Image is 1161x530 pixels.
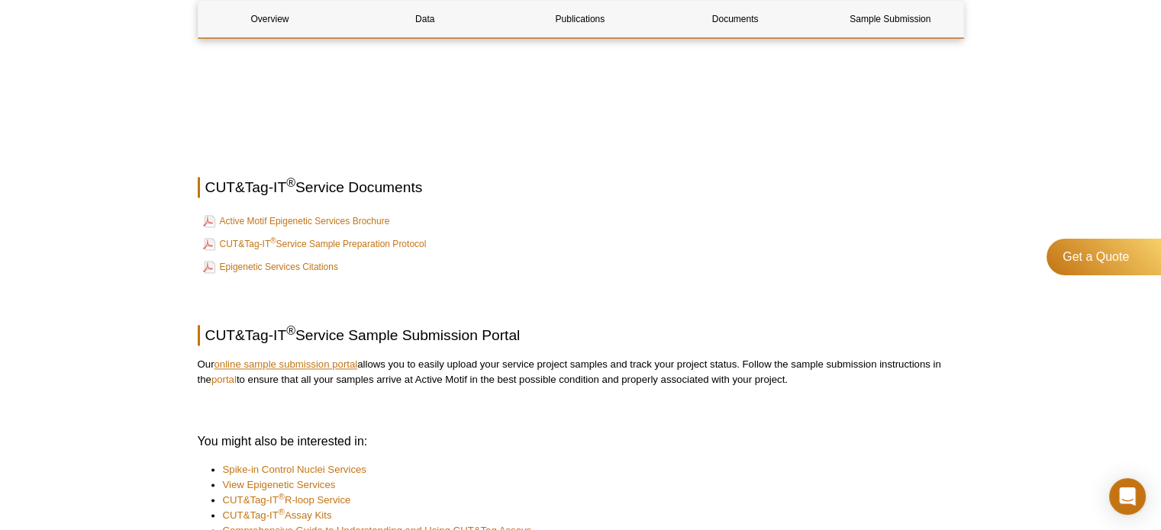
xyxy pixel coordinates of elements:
[1109,478,1146,515] div: Open Intercom Messenger
[286,175,295,188] sup: ®
[214,358,357,370] a: online sample submission portal
[223,462,366,477] a: Spike-in Control Nuclei Services
[223,493,351,508] a: CUT&Tag-IT®R-loop Service
[198,432,964,451] h3: You might also be interested in:
[508,1,652,37] a: Publications
[279,507,285,516] sup: ®
[203,212,390,230] a: Active Motif Epigenetic Services Brochure
[279,492,285,501] sup: ®
[270,236,276,245] sup: ®
[1047,239,1161,275] a: Get a Quote
[198,177,964,198] h2: CUT&Tag-IT Service Documents
[198,325,964,345] h2: CUT&Tag-IT Service Sample Submission Portal
[818,1,962,37] a: Sample Submission
[211,374,237,385] a: portal
[663,1,807,37] a: Documents
[198,357,964,387] p: Our allows you to easily upload your service project samples and track your project status. Follo...
[223,508,332,523] a: CUT&Tag-IT®Assay Kits
[286,323,295,336] sup: ®
[353,1,497,37] a: Data
[203,235,427,253] a: CUT&Tag-IT®Service Sample Preparation Protocol
[198,1,342,37] a: Overview
[223,477,336,493] a: View Epigenetic Services
[203,258,338,276] a: Epigenetic Services Citations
